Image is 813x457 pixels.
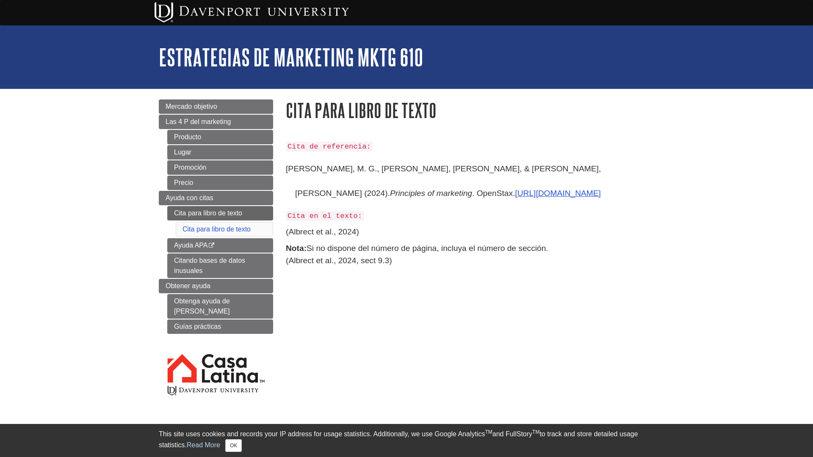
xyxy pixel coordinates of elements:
[167,253,273,278] a: Citando bases de datos inusuales
[159,191,273,205] a: Ayuda con citas
[167,160,273,175] a: Promoción
[159,99,273,114] a: Mercado objetivo
[183,226,251,233] a: Cita para libro de texto
[225,439,242,452] button: Close
[166,103,217,110] span: Mercado objetivo
[166,118,231,125] span: Las 4 P del marketing
[167,238,273,253] a: Ayuda APA
[286,142,373,151] code: Cita de referencia:
[167,176,273,190] a: Precio
[485,429,492,435] sup: TM
[286,242,654,267] p: Si no dispone del número de página, incluya el número de sección. (Albrect et al., 2024, sect 9.3)
[532,429,539,435] sup: TM
[167,130,273,144] a: Producto
[159,44,423,70] a: Estrategias de marketing MKTG 610
[187,441,220,449] a: Read More
[167,206,273,220] a: Cita para libro de texto
[286,226,654,238] p: (Albrect et al., 2024)
[207,243,215,248] i: This link opens in a new window
[390,189,472,198] i: Principles of marketing
[167,145,273,160] a: Lugar
[286,211,364,221] code: Cita en el texto:
[159,99,273,411] div: Guide Page Menu
[155,2,349,22] img: Davenport University
[167,294,273,319] a: Obtenga ayuda de [PERSON_NAME]
[159,429,654,452] div: This site uses cookies and records your IP address for usage statistics. Additionally, we use Goo...
[166,194,213,201] span: Ayuda con citas
[515,189,601,198] a: [URL][DOMAIN_NAME]
[286,244,307,253] strong: Nota:
[167,319,273,334] a: Guías prácticas
[159,279,273,293] a: Obtener ayuda
[166,282,210,289] span: Obtener ayuda
[286,99,654,121] h1: Cita para libro de texto
[159,115,273,129] a: Las 4 P del marketing
[286,157,654,205] p: [PERSON_NAME], M. G., [PERSON_NAME], [PERSON_NAME], & [PERSON_NAME], [PERSON_NAME] (2024). . Open...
